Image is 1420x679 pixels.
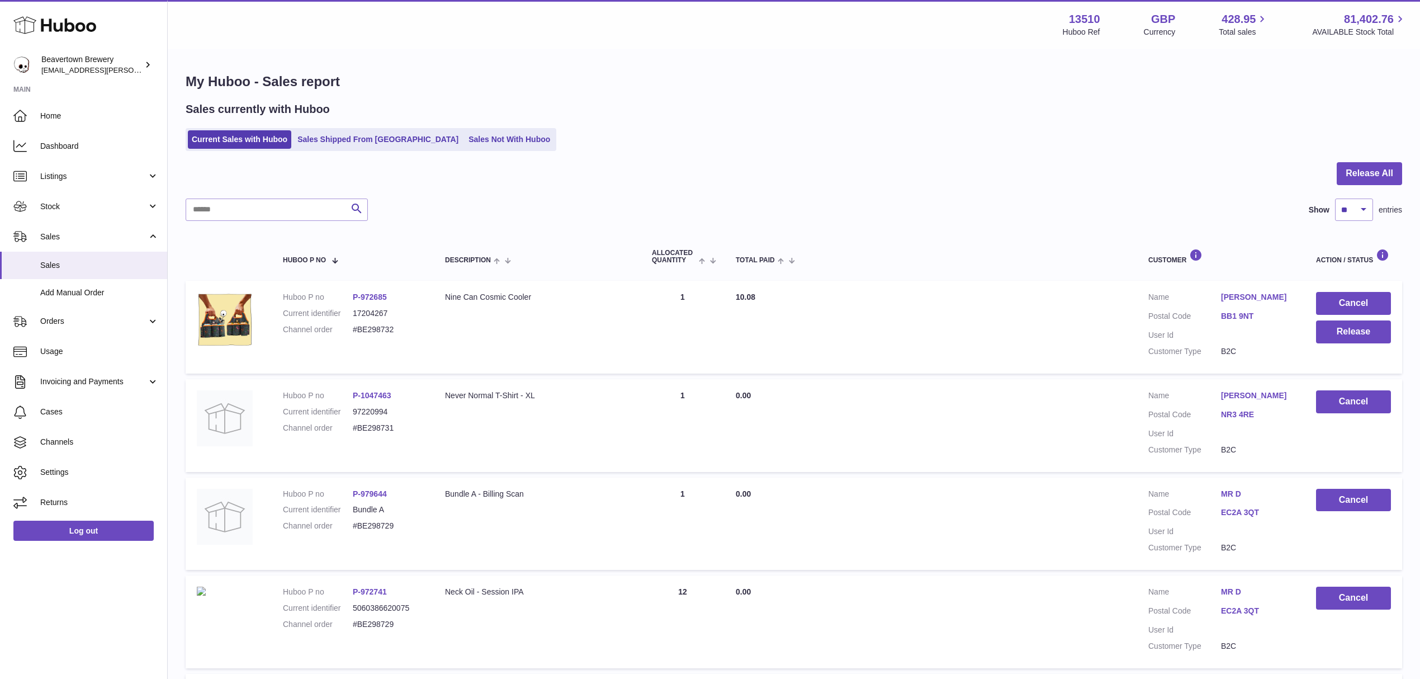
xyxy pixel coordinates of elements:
[1221,409,1294,420] a: NR3 4RE
[1221,587,1294,597] a: MR D
[465,130,554,149] a: Sales Not With Huboo
[186,102,330,117] h2: Sales currently with Huboo
[353,308,423,319] dd: 17204267
[41,65,224,74] span: [EMAIL_ADDRESS][PERSON_NAME][DOMAIN_NAME]
[1221,311,1294,322] a: BB1 9NT
[197,587,206,596] img: beavertown-brewery-neck-oil-session-ipa-beer-can_28a49ad7-4166-43a2-86e9-5668e6b8c078.png
[736,257,775,264] span: Total paid
[1337,162,1402,185] button: Release All
[40,141,159,152] span: Dashboard
[736,489,751,498] span: 0.00
[353,521,423,531] dd: #BE298729
[40,260,159,271] span: Sales
[353,504,423,515] dd: Bundle A
[641,576,725,668] td: 12
[40,376,147,387] span: Invoicing and Payments
[40,232,147,242] span: Sales
[40,407,159,417] span: Cases
[1069,12,1100,27] strong: 13510
[13,56,30,73] img: kit.lowe@beavertownbrewery.co.uk
[1221,507,1294,518] a: EC2A 3QT
[353,587,387,596] a: P-972741
[1309,205,1329,215] label: Show
[641,478,725,570] td: 1
[40,111,159,121] span: Home
[283,257,326,264] span: Huboo P no
[1312,12,1407,37] a: 81,402.76 AVAILABLE Stock Total
[1316,249,1391,264] div: Action / Status
[1148,641,1221,652] dt: Customer Type
[1148,330,1221,341] dt: User Id
[197,390,253,446] img: no-photo.jpg
[1221,489,1294,499] a: MR D
[1379,205,1402,215] span: entries
[1148,445,1221,455] dt: Customer Type
[197,292,253,348] img: COOLER1_2a67cbf1-bcb1-4111-ac0e-d5ac6a88918e.png
[1221,641,1294,652] dd: B2C
[1219,27,1268,37] span: Total sales
[445,292,629,303] div: Nine Can Cosmic Cooler
[353,603,423,614] dd: 5060386620075
[1219,12,1268,37] a: 428.95 Total sales
[1221,292,1294,303] a: [PERSON_NAME]
[1148,311,1221,324] dt: Postal Code
[1221,606,1294,616] a: EC2A 3QT
[40,437,159,447] span: Channels
[1148,625,1221,635] dt: User Id
[736,293,755,301] span: 10.08
[1316,292,1391,315] button: Cancel
[1316,489,1391,512] button: Cancel
[353,489,387,498] a: P-979644
[1148,543,1221,553] dt: Customer Type
[188,130,291,149] a: Current Sales with Huboo
[1316,390,1391,413] button: Cancel
[283,390,353,401] dt: Huboo P no
[1221,346,1294,357] dd: B2C
[1148,346,1221,357] dt: Customer Type
[1312,27,1407,37] span: AVAILABLE Stock Total
[1148,292,1221,305] dt: Name
[1148,526,1221,537] dt: User Id
[353,407,423,417] dd: 97220994
[197,489,253,545] img: no-photo.jpg
[1144,27,1176,37] div: Currency
[1148,409,1221,423] dt: Postal Code
[445,587,629,597] div: Neck Oil - Session IPA
[1148,428,1221,439] dt: User Id
[641,281,725,374] td: 1
[353,619,423,630] dd: #BE298729
[353,293,387,301] a: P-972685
[1316,587,1391,610] button: Cancel
[40,467,159,478] span: Settings
[1148,249,1294,264] div: Customer
[1148,507,1221,521] dt: Postal Code
[1221,390,1294,401] a: [PERSON_NAME]
[283,587,353,597] dt: Huboo P no
[283,324,353,335] dt: Channel order
[1151,12,1175,27] strong: GBP
[1222,12,1256,27] span: 428.95
[283,489,353,499] dt: Huboo P no
[1148,489,1221,502] dt: Name
[652,249,696,264] span: ALLOCATED Quantity
[641,379,725,472] td: 1
[186,73,1402,91] h1: My Huboo - Sales report
[40,346,159,357] span: Usage
[353,324,423,335] dd: #BE298732
[445,257,491,264] span: Description
[294,130,462,149] a: Sales Shipped From [GEOGRAPHIC_DATA]
[283,504,353,515] dt: Current identifier
[1148,390,1221,404] dt: Name
[736,391,751,400] span: 0.00
[283,407,353,417] dt: Current identifier
[40,201,147,212] span: Stock
[1221,445,1294,455] dd: B2C
[283,521,353,531] dt: Channel order
[1063,27,1100,37] div: Huboo Ref
[1148,606,1221,619] dt: Postal Code
[283,603,353,614] dt: Current identifier
[40,171,147,182] span: Listings
[283,308,353,319] dt: Current identifier
[736,587,751,596] span: 0.00
[445,489,629,499] div: Bundle A - Billing Scan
